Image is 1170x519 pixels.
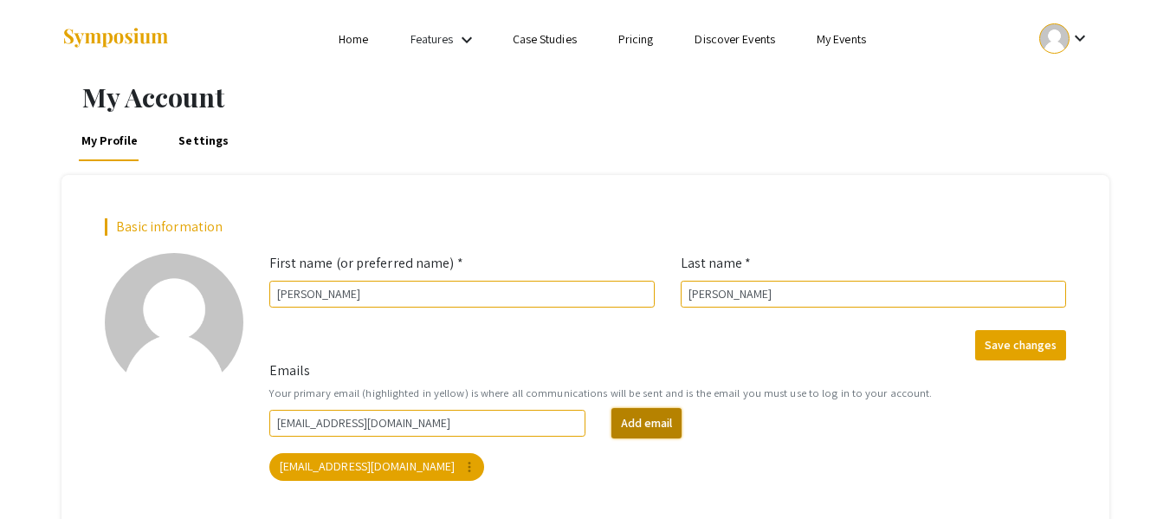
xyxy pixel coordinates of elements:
[269,360,311,381] label: Emails
[176,120,232,161] a: Settings
[611,408,682,438] button: Add email
[462,459,477,475] mat-icon: more_vert
[410,31,454,47] a: Features
[79,120,141,161] a: My Profile
[82,81,1109,113] h1: My Account
[817,31,866,47] a: My Events
[269,253,463,274] label: First name (or preferred name) *
[269,450,1066,484] mat-chip-list: Your emails
[339,31,368,47] a: Home
[1021,19,1109,58] button: Expand account dropdown
[61,27,170,50] img: Symposium by ForagerOne
[975,330,1066,360] button: Save changes
[105,218,1066,235] h2: Basic information
[269,385,1066,401] small: Your primary email (highlighted in yellow) is where all communications will be sent and is the em...
[513,31,577,47] a: Case Studies
[695,31,775,47] a: Discover Events
[681,253,752,274] label: Last name *
[13,441,74,506] iframe: Chat
[618,31,654,47] a: Pricing
[456,29,477,50] mat-icon: Expand Features list
[266,450,488,484] app-email-chip: Your primary email
[1070,28,1090,49] mat-icon: Expand account dropdown
[269,453,485,481] mat-chip: [EMAIL_ADDRESS][DOMAIN_NAME]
